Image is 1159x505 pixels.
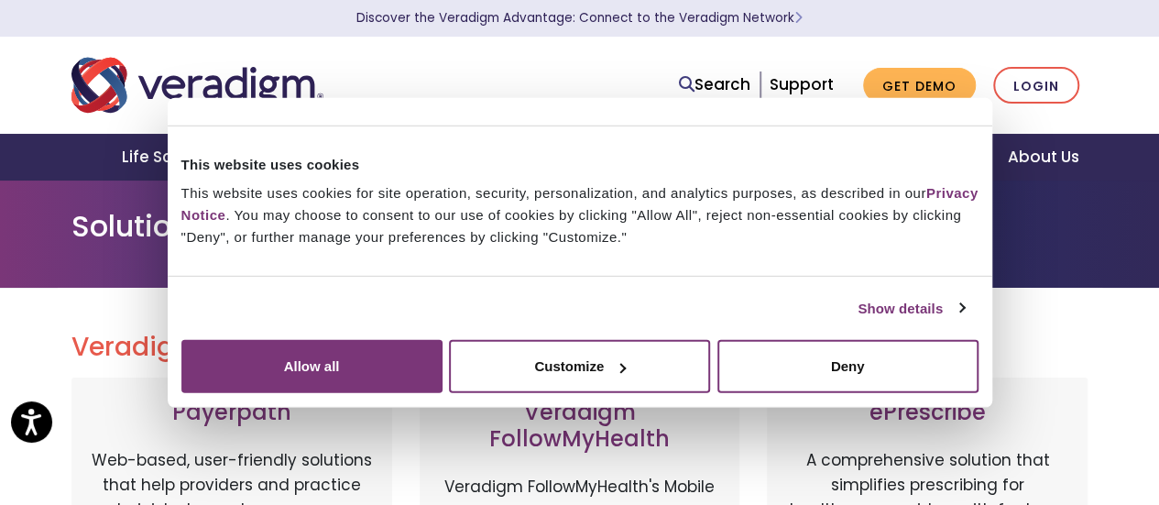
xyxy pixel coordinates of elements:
span: Learn More [794,9,803,27]
iframe: Drift Chat Widget [794,60,1137,483]
h3: Veradigm FollowMyHealth [438,400,722,453]
button: Allow all [181,340,443,393]
button: Deny [717,340,979,393]
button: Customize [449,340,710,393]
h3: Payerpath [90,400,374,426]
a: Privacy Notice [181,185,979,223]
h3: ePrescribe [785,400,1069,426]
a: Discover the Veradigm Advantage: Connect to the Veradigm NetworkLearn More [356,9,803,27]
div: This website uses cookies [181,153,979,175]
div: This website uses cookies for site operation, security, personalization, and analytics purposes, ... [181,182,979,248]
a: Search [679,72,750,97]
a: Life Sciences [100,134,252,181]
img: Veradigm logo [71,55,323,115]
h1: Solution Login [71,209,1088,244]
h2: Veradigm Solutions [71,332,1088,363]
a: Support [770,73,834,95]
